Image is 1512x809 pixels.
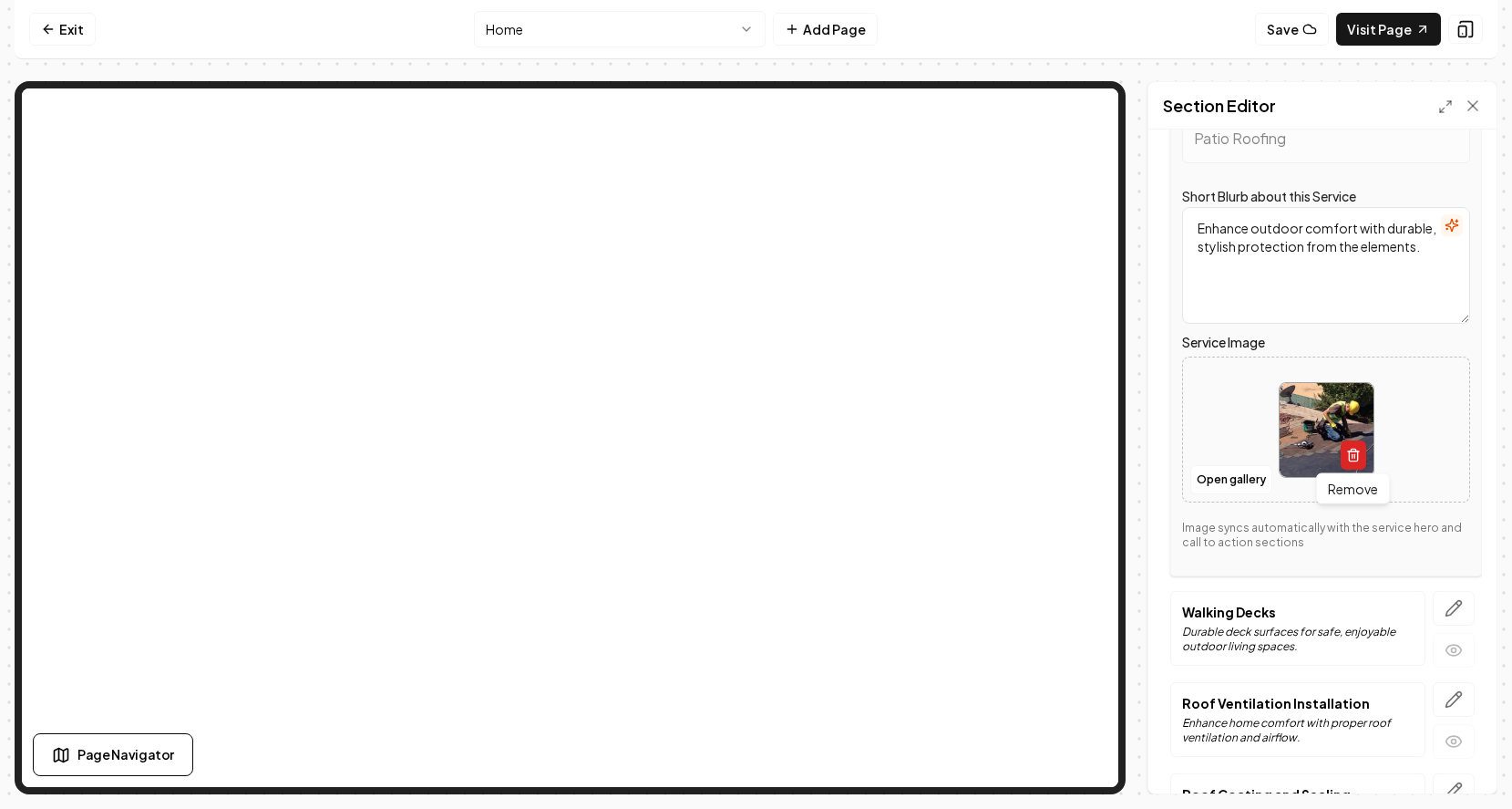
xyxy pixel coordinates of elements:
label: Service Image [1182,331,1470,353]
a: Exit [29,13,96,46]
a: Visit Page [1336,13,1441,46]
button: Page Navigator [33,733,193,776]
label: Short Blurb about this Service [1182,188,1356,204]
div: Remove [1316,473,1390,504]
p: Enhance home comfort with proper roof ventilation and airflow. [1182,716,1414,745]
button: Open gallery [1190,465,1272,494]
img: image [1280,383,1373,477]
h2: Section Editor [1163,93,1276,119]
span: Page Navigator [77,745,174,764]
button: Add Page [773,13,878,46]
p: Image syncs automatically with the service hero and call to action sections [1182,521,1470,550]
p: Roof Ventilation Installation [1182,694,1414,712]
p: Roof Coating and Sealing [1182,785,1414,804]
input: Service Name [1182,112,1470,163]
button: Save [1255,13,1329,46]
p: Durable deck surfaces for safe, enjoyable outdoor living spaces. [1182,625,1414,654]
p: Walking Decks [1182,603,1414,621]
